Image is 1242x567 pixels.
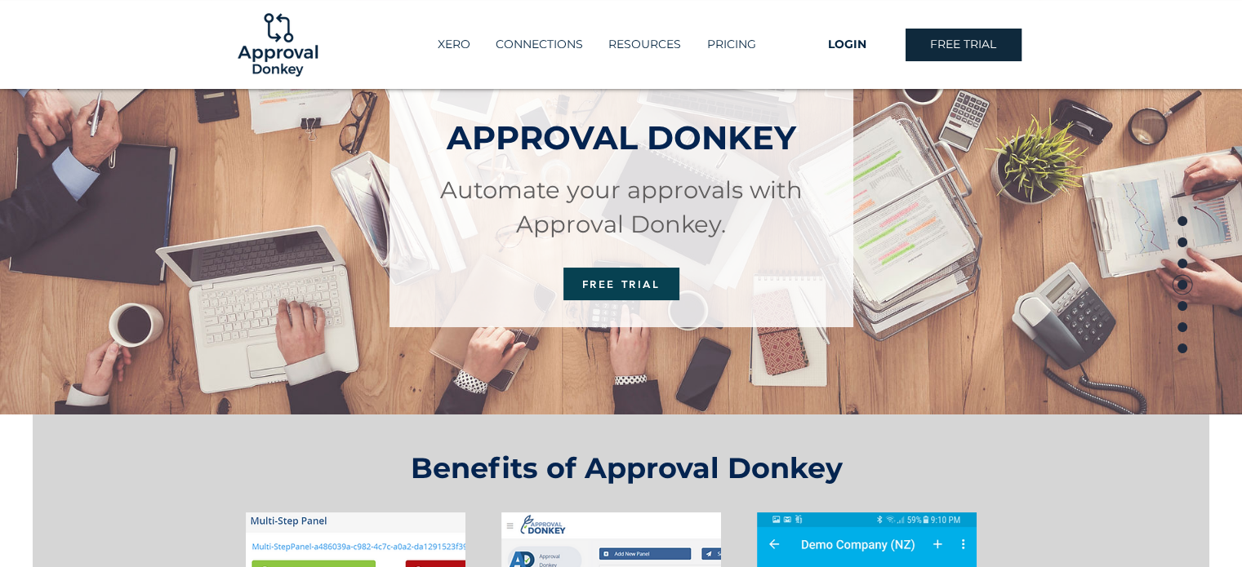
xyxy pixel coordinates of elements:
a: PRICING [693,31,768,58]
span: LOGIN [828,37,866,53]
a: XERO [425,31,483,58]
a: LOGIN [790,29,906,61]
a: CONNECTIONS [483,31,595,58]
a: FREE TRIAL [906,29,1022,61]
p: CONNECTIONS [487,31,591,58]
span: APPROVAL DONKEY [447,117,796,157]
nav: Site [404,31,790,58]
span: FREE TRIAL [582,277,661,290]
p: PRICING [699,31,764,58]
div: RESOURCES [595,31,693,58]
p: XERO [430,31,479,58]
span: Benefits of Approval Donkey [411,450,843,485]
span: Automate your approvals with Approval Donkey. [440,175,803,238]
img: Logo-01.png [234,1,322,89]
nav: Page [1171,210,1194,357]
a: FREE TRIAL [563,268,679,300]
span: FREE TRIAL [930,37,996,53]
p: RESOURCES [600,31,689,58]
